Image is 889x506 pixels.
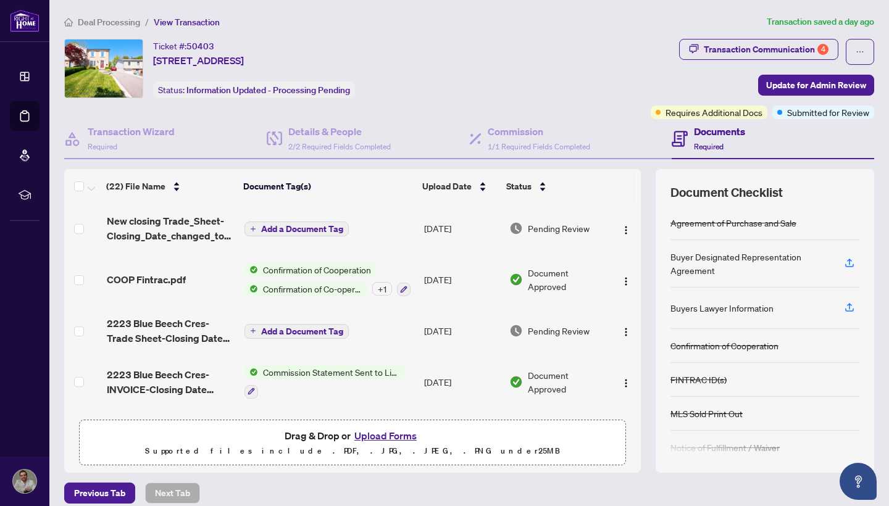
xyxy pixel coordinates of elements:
[419,409,504,462] td: [DATE]
[288,142,391,151] span: 2/2 Required Fields Completed
[704,39,828,59] div: Transaction Communication
[244,263,258,276] img: Status Icon
[10,9,40,32] img: logo
[621,225,631,235] img: Logo
[153,39,214,53] div: Ticket #:
[422,180,472,193] span: Upload Date
[238,169,417,204] th: Document Tag(s)
[679,39,838,60] button: Transaction Communication4
[64,483,135,504] button: Previous Tab
[670,407,743,420] div: MLS Sold Print Out
[616,218,636,238] button: Logo
[351,428,420,444] button: Upload Forms
[670,301,774,315] div: Buyers Lawyer Information
[13,470,36,493] img: Profile Icon
[670,250,830,277] div: Buyer Designated Representation Agreement
[288,124,391,139] h4: Details & People
[258,365,404,379] span: Commission Statement Sent to Listing Brokerage
[186,41,214,52] span: 50403
[244,263,411,296] button: Status IconConfirmation of CooperationStatus IconConfirmation of Co-operation and Representation—...
[244,365,258,379] img: Status Icon
[767,15,874,29] article: Transaction saved a day ago
[488,142,590,151] span: 1/1 Required Fields Completed
[616,372,636,392] button: Logo
[153,53,244,68] span: [STREET_ADDRESS]
[840,463,877,500] button: Open asap
[64,18,73,27] span: home
[417,169,502,204] th: Upload Date
[145,15,149,29] li: /
[509,324,523,338] img: Document Status
[670,339,778,352] div: Confirmation of Cooperation
[74,483,125,503] span: Previous Tab
[107,214,235,243] span: New closing Trade_Sheet-Closing_Date_changed_to_94.pdf
[621,378,631,388] img: Logo
[154,17,220,28] span: View Transaction
[528,368,606,396] span: Document Approved
[501,169,607,204] th: Status
[670,184,783,201] span: Document Checklist
[244,323,349,339] button: Add a Document Tag
[261,327,343,336] span: Add a Document Tag
[419,306,504,355] td: [DATE]
[670,216,796,230] div: Agreement of Purchase and Sale
[506,180,532,193] span: Status
[244,365,404,399] button: Status IconCommission Statement Sent to Listing Brokerage
[787,106,869,119] span: Submitted for Review
[244,324,349,339] button: Add a Document Tag
[694,124,745,139] h4: Documents
[258,282,367,296] span: Confirmation of Co-operation and Representation—Buyer/Seller
[244,222,349,236] button: Add a Document Tag
[528,266,606,293] span: Document Approved
[250,328,256,334] span: plus
[101,169,238,204] th: (22) File Name
[258,263,376,276] span: Confirmation of Cooperation
[107,272,186,287] span: COOP Fintrac.pdf
[65,39,143,97] img: IMG-W12145773_1.jpg
[509,222,523,235] img: Document Status
[488,124,590,139] h4: Commission
[856,48,864,56] span: ellipsis
[88,124,175,139] h4: Transaction Wizard
[244,282,258,296] img: Status Icon
[107,367,235,397] span: 2223 Blue Beech Cres-INVOICE-Closing Date Amended to [DATE].pdf
[621,327,631,337] img: Logo
[766,75,866,95] span: Update for Admin Review
[670,373,727,386] div: FINTRAC ID(s)
[88,142,117,151] span: Required
[153,81,355,98] div: Status:
[107,316,235,346] span: 2223 Blue Beech Cres-Trade Sheet-Closing Date changed to 94.pdf
[78,17,140,28] span: Deal Processing
[250,226,256,232] span: plus
[616,321,636,341] button: Logo
[261,225,343,233] span: Add a Document Tag
[145,483,200,504] button: Next Tab
[509,273,523,286] img: Document Status
[419,253,504,306] td: [DATE]
[817,44,828,55] div: 4
[244,221,349,237] button: Add a Document Tag
[528,222,590,235] span: Pending Review
[372,282,392,296] div: + 1
[621,276,631,286] img: Logo
[616,270,636,289] button: Logo
[419,204,504,253] td: [DATE]
[758,75,874,96] button: Update for Admin Review
[694,142,724,151] span: Required
[285,428,420,444] span: Drag & Drop or
[87,444,618,458] p: Supported files include .PDF, .JPG, .JPEG, .PNG under 25 MB
[186,85,350,96] span: Information Updated - Processing Pending
[509,375,523,389] img: Document Status
[80,420,625,466] span: Drag & Drop orUpload FormsSupported files include .PDF, .JPG, .JPEG, .PNG under25MB
[419,355,504,409] td: [DATE]
[666,106,762,119] span: Requires Additional Docs
[528,324,590,338] span: Pending Review
[106,180,165,193] span: (22) File Name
